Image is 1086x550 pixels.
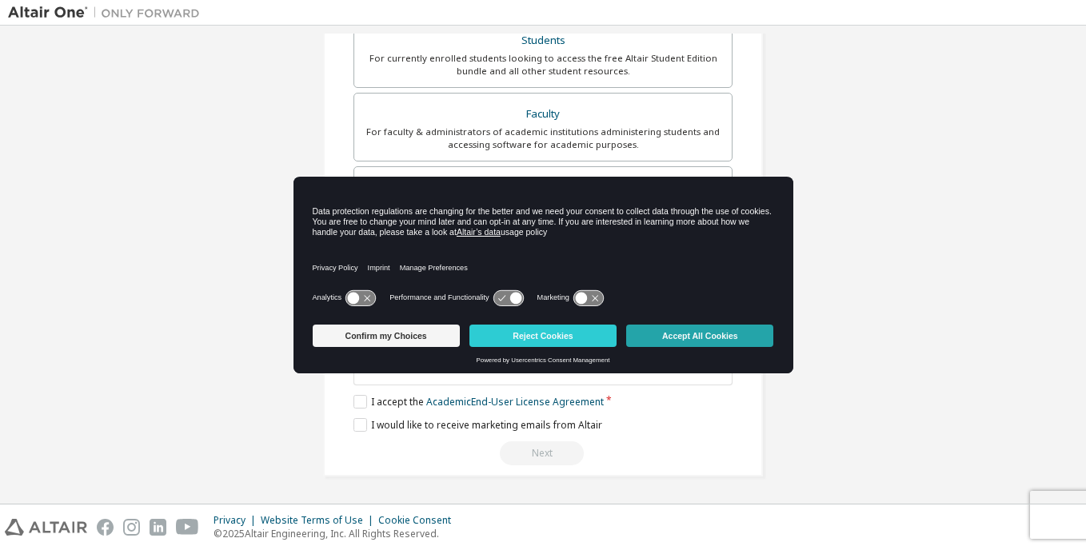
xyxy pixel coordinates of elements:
[353,418,602,432] label: I would like to receive marketing emails from Altair
[8,5,208,21] img: Altair One
[364,126,722,151] div: For faculty & administrators of academic institutions administering students and accessing softwa...
[214,514,261,527] div: Privacy
[364,30,722,52] div: Students
[364,52,722,78] div: For currently enrolled students looking to access the free Altair Student Edition bundle and all ...
[426,395,604,409] a: Academic End-User License Agreement
[214,527,461,540] p: © 2025 Altair Engineering, Inc. All Rights Reserved.
[378,514,461,527] div: Cookie Consent
[364,103,722,126] div: Faculty
[150,519,166,536] img: linkedin.svg
[353,441,733,465] div: Read and acccept EULA to continue
[261,514,378,527] div: Website Terms of Use
[176,519,199,536] img: youtube.svg
[123,519,140,536] img: instagram.svg
[5,519,87,536] img: altair_logo.svg
[353,395,604,409] label: I accept the
[97,519,114,536] img: facebook.svg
